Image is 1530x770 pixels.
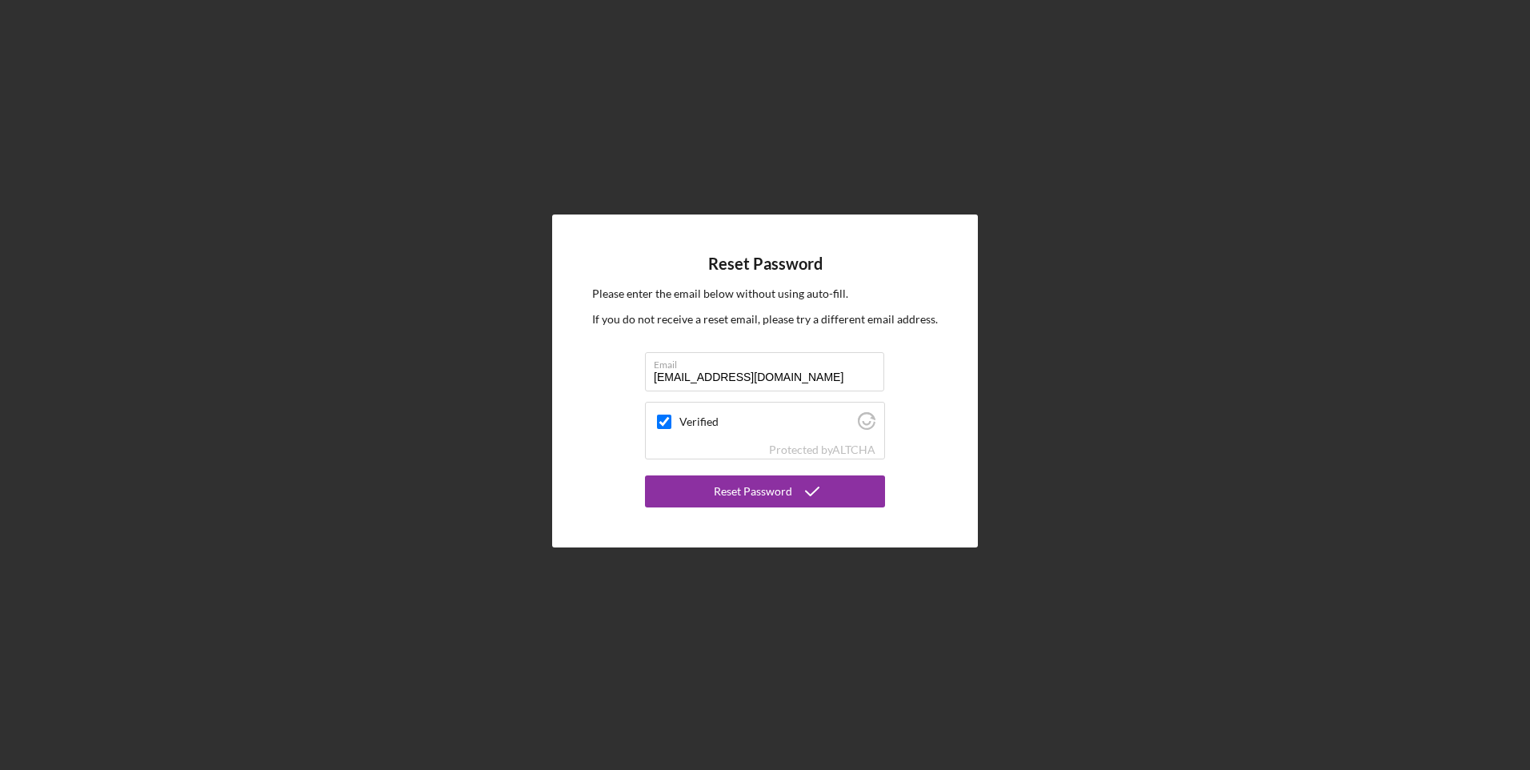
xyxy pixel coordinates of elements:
[708,255,823,273] h4: Reset Password
[858,419,875,432] a: Visit Altcha.org
[645,475,885,507] button: Reset Password
[654,353,884,371] label: Email
[769,443,875,456] div: Protected by
[714,475,792,507] div: Reset Password
[592,285,938,303] p: Please enter the email below without using auto-fill.
[679,415,853,428] label: Verified
[592,311,938,328] p: If you do not receive a reset email, please try a different email address.
[832,443,875,456] a: Visit Altcha.org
